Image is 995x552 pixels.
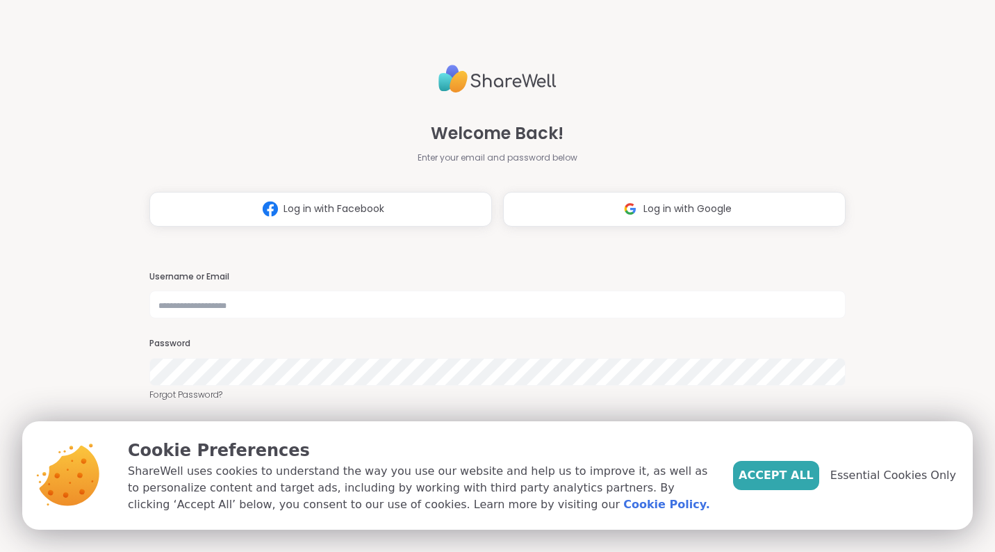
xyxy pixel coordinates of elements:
h3: Password [149,338,846,350]
img: ShareWell Logomark [257,196,283,222]
span: Enter your email and password below [418,152,577,164]
span: Essential Cookies Only [830,467,956,484]
button: Log in with Facebook [149,192,492,227]
span: Log in with Google [643,202,732,216]
img: ShareWell Logomark [617,196,643,222]
img: ShareWell Logo [438,59,557,99]
a: Cookie Policy. [623,496,709,513]
span: Accept All [739,467,814,484]
h3: Username or Email [149,271,846,283]
p: Cookie Preferences [128,438,711,463]
span: Welcome Back! [431,121,564,146]
button: Log in with Google [503,192,846,227]
p: ShareWell uses cookies to understand the way you use our website and help us to improve it, as we... [128,463,711,513]
button: Accept All [733,461,819,490]
a: Forgot Password? [149,389,846,401]
span: Log in with Facebook [283,202,384,216]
